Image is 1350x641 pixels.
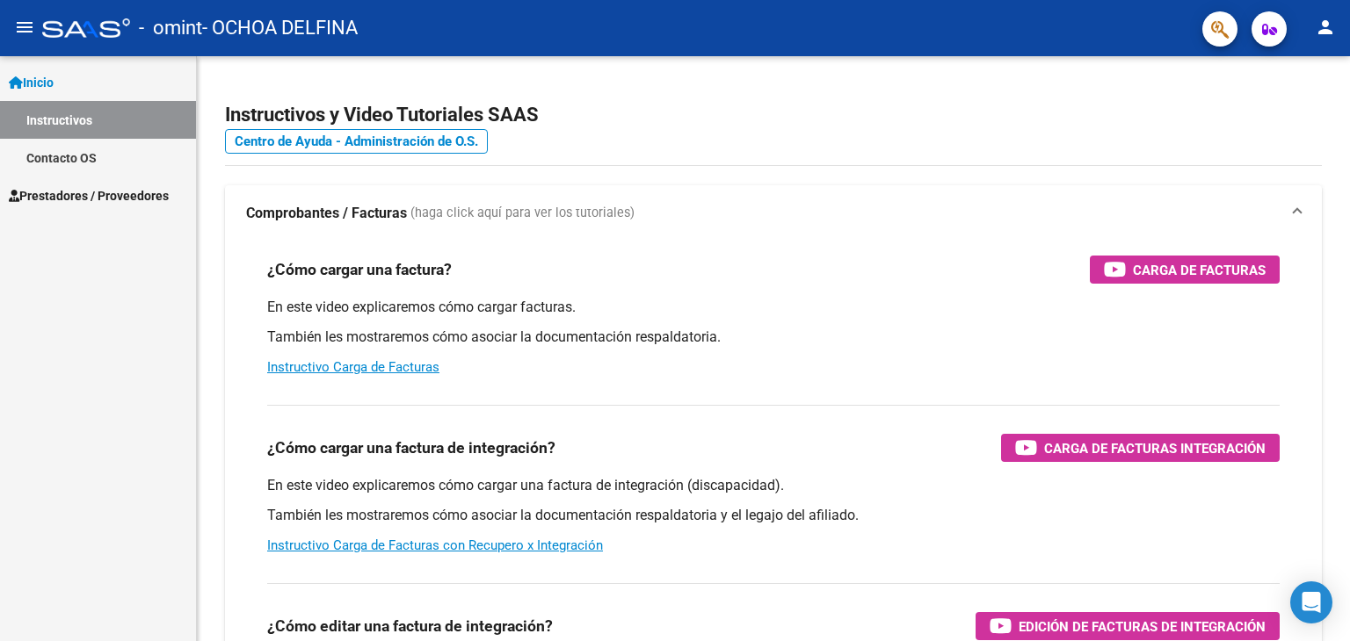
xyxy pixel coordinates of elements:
[1044,437,1266,459] span: Carga de Facturas Integración
[9,186,169,205] span: Prestadores / Proveedores
[1290,581,1332,623] div: Open Intercom Messenger
[267,537,603,553] a: Instructivo Carga de Facturas con Recupero x Integración
[267,298,1280,317] p: En este video explicaremos cómo cargar facturas.
[139,9,202,47] span: - omint
[246,204,407,223] strong: Comprobantes / Facturas
[267,328,1280,347] p: También les mostraremos cómo asociar la documentación respaldatoria.
[1315,17,1336,38] mat-icon: person
[9,73,54,92] span: Inicio
[267,257,452,282] h3: ¿Cómo cargar una factura?
[1001,434,1280,462] button: Carga de Facturas Integración
[267,359,439,375] a: Instructivo Carga de Facturas
[410,204,635,223] span: (haga click aquí para ver los tutoriales)
[225,129,488,154] a: Centro de Ayuda - Administración de O.S.
[267,506,1280,525] p: También les mostraremos cómo asociar la documentación respaldatoria y el legajo del afiliado.
[1133,259,1266,281] span: Carga de Facturas
[225,98,1322,132] h2: Instructivos y Video Tutoriales SAAS
[267,614,553,638] h3: ¿Cómo editar una factura de integración?
[225,185,1322,241] mat-expansion-panel-header: Comprobantes / Facturas (haga click aquí para ver los tutoriales)
[202,9,358,47] span: - OCHOA DELFINA
[267,436,555,460] h3: ¿Cómo cargar una factura de integración?
[976,612,1280,640] button: Edición de Facturas de integración
[14,17,35,38] mat-icon: menu
[1019,616,1266,637] span: Edición de Facturas de integración
[1090,256,1280,284] button: Carga de Facturas
[267,476,1280,495] p: En este video explicaremos cómo cargar una factura de integración (discapacidad).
